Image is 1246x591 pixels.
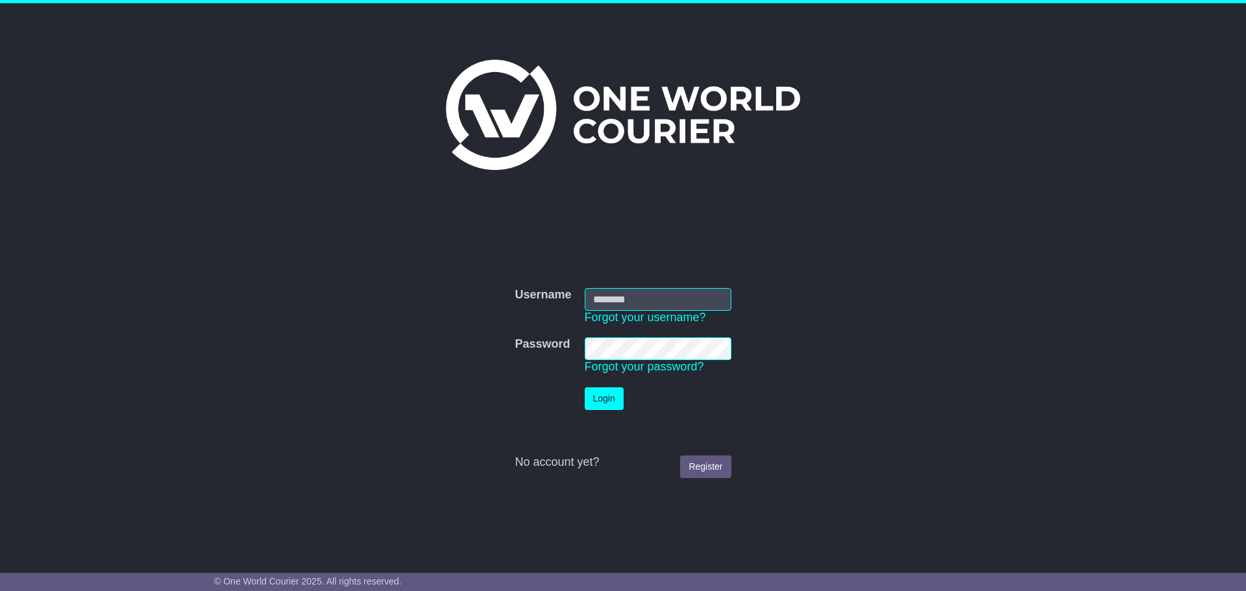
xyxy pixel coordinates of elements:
button: Login [585,387,624,410]
div: No account yet? [515,455,731,470]
a: Forgot your password? [585,360,704,373]
label: Username [515,288,571,302]
a: Forgot your username? [585,311,706,324]
img: One World [446,60,800,170]
span: © One World Courier 2025. All rights reserved. [214,576,402,586]
a: Register [680,455,731,478]
label: Password [515,337,570,352]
